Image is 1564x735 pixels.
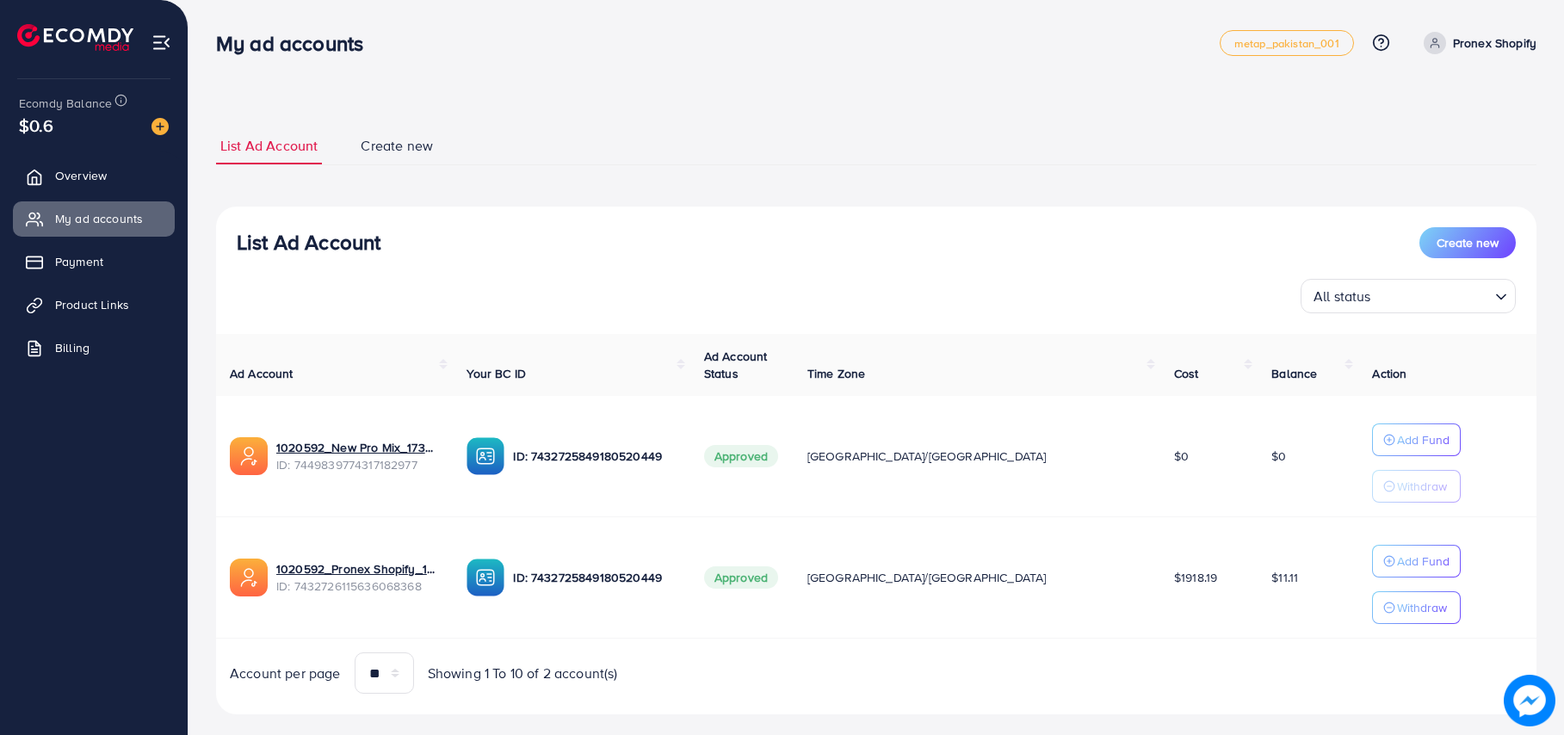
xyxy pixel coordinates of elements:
[807,365,865,382] span: Time Zone
[276,439,439,456] a: 1020592_New Pro Mix_1734550996535
[1397,429,1450,450] p: Add Fund
[807,448,1047,465] span: [GEOGRAPHIC_DATA]/[GEOGRAPHIC_DATA]
[1419,227,1516,258] button: Create new
[1437,234,1499,251] span: Create new
[1301,279,1516,313] div: Search for option
[704,566,778,589] span: Approved
[13,330,175,365] a: Billing
[55,339,90,356] span: Billing
[216,31,377,56] h3: My ad accounts
[1174,448,1189,465] span: $0
[1234,38,1339,49] span: metap_pakistan_001
[1372,365,1406,382] span: Action
[13,201,175,236] a: My ad accounts
[151,118,169,135] img: image
[230,664,341,683] span: Account per page
[1372,423,1461,456] button: Add Fund
[13,244,175,279] a: Payment
[230,437,268,475] img: ic-ads-acc.e4c84228.svg
[276,577,439,595] span: ID: 7432726115636068368
[55,210,143,227] span: My ad accounts
[55,167,107,184] span: Overview
[230,559,268,596] img: ic-ads-acc.e4c84228.svg
[1271,365,1317,382] span: Balance
[1397,597,1447,618] p: Withdraw
[55,253,103,270] span: Payment
[17,24,133,51] img: logo
[704,348,768,382] span: Ad Account Status
[1174,569,1217,586] span: $1918.19
[1174,365,1199,382] span: Cost
[1220,30,1354,56] a: metap_pakistan_001
[276,560,439,577] a: 1020592_Pronex Shopify_1730566414571
[1504,675,1555,726] img: image
[13,287,175,322] a: Product Links
[19,113,54,138] span: $0.6
[1417,32,1536,54] a: Pronex Shopify
[467,559,504,596] img: ic-ba-acc.ded83a64.svg
[1372,545,1461,577] button: Add Fund
[276,456,439,473] span: ID: 7449839774317182977
[513,446,676,466] p: ID: 7432725849180520449
[220,136,318,156] span: List Ad Account
[807,569,1047,586] span: [GEOGRAPHIC_DATA]/[GEOGRAPHIC_DATA]
[1310,284,1375,309] span: All status
[704,445,778,467] span: Approved
[13,158,175,193] a: Overview
[55,296,129,313] span: Product Links
[237,230,380,255] h3: List Ad Account
[1372,470,1461,503] button: Withdraw
[513,567,676,588] p: ID: 7432725849180520449
[1271,448,1286,465] span: $0
[428,664,618,683] span: Showing 1 To 10 of 2 account(s)
[276,560,439,596] div: <span class='underline'>1020592_Pronex Shopify_1730566414571</span></br>7432726115636068368
[151,33,171,52] img: menu
[1453,33,1536,53] p: Pronex Shopify
[1397,551,1450,571] p: Add Fund
[1397,476,1447,497] p: Withdraw
[1271,569,1298,586] span: $11.11
[1372,591,1461,624] button: Withdraw
[467,365,526,382] span: Your BC ID
[1376,281,1488,309] input: Search for option
[19,95,112,112] span: Ecomdy Balance
[361,136,433,156] span: Create new
[230,365,294,382] span: Ad Account
[276,439,439,474] div: <span class='underline'>1020592_New Pro Mix_1734550996535</span></br>7449839774317182977
[467,437,504,475] img: ic-ba-acc.ded83a64.svg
